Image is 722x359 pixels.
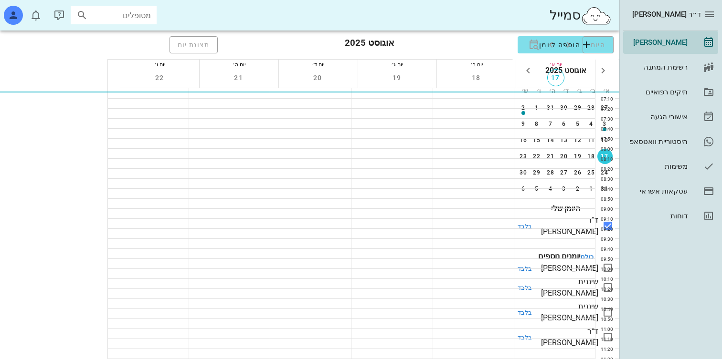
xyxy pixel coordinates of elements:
div: יום ו׳ [120,60,199,69]
div: יום ד׳ [279,60,358,69]
div: 09:20 [595,226,615,233]
button: 22 [151,69,168,86]
div: 10:50 [595,316,615,323]
div: 10:30 [595,296,615,303]
div: 08:40 [595,185,615,193]
div: 08:20 [595,165,615,173]
a: משימות [623,155,718,178]
a: [PERSON_NAME] [623,31,718,54]
div: עסקאות אשראי [627,187,688,195]
div: 09:10 [595,215,615,223]
a: דוחות [623,205,718,227]
div: 08:30 [595,175,615,183]
div: [PERSON_NAME] [627,39,688,46]
div: תיקים רפואיים [627,88,688,96]
button: 21 [230,69,247,86]
div: 09:40 [595,246,615,253]
span: ד״ר [PERSON_NAME] [632,10,701,19]
div: 07:10 [595,95,615,103]
div: יום ב׳ [437,60,516,69]
div: 11:20 [595,346,615,353]
button: 19 [389,69,406,86]
img: SmileCloud logo [581,6,612,25]
div: 08:00 [595,145,615,153]
div: 08:10 [595,155,615,163]
h3: אוגוסט 2025 [345,36,394,53]
div: סמייל [550,5,612,26]
a: עסקאות אשראי [623,180,718,203]
div: 09:30 [595,236,615,243]
span: תצוגת יום [178,41,210,49]
div: רשימת המתנה [627,63,688,71]
span: 19 [389,74,406,82]
span: 17 [548,74,564,82]
div: דוחות [627,212,688,220]
div: 10:10 [595,276,615,283]
a: אישורי הגעה [623,105,718,128]
span: 22 [151,74,168,82]
div: 11:10 [595,336,615,343]
button: היום [583,36,614,53]
div: 08:50 [595,195,615,203]
button: הוספה ליומן [518,36,614,53]
div: 10:20 [595,286,615,293]
div: היסטוריית וואטסאפ [627,138,688,145]
div: 09:00 [595,205,615,213]
span: 18 [468,74,485,82]
div: 09:50 [595,256,615,263]
span: 21 [230,74,247,82]
a: היסטוריית וואטסאפ [623,130,718,153]
div: 10:40 [595,306,615,313]
div: 07:50 [595,135,615,143]
div: יום ג׳ [358,60,437,69]
span: היום [591,41,605,49]
div: 07:20 [595,105,615,113]
button: 17 [547,69,564,86]
div: 11:00 [595,326,615,333]
div: משימות [627,163,688,170]
button: 18 [468,69,485,86]
div: יום ה׳ [200,60,278,69]
div: יום א׳ [516,60,595,69]
a: תיקים רפואיים [623,81,718,103]
a: רשימת המתנה [623,56,718,79]
button: 20 [309,69,327,86]
span: תג [30,9,34,13]
button: תצוגת יום [170,36,218,53]
div: 07:40 [595,125,615,133]
span: 20 [309,74,327,82]
div: 07:30 [595,115,615,123]
div: אישורי הגעה [627,113,688,121]
div: 10:00 [595,266,615,273]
